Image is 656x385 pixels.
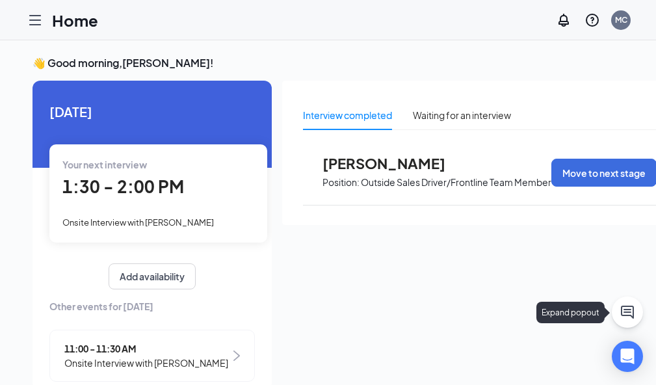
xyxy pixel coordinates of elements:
span: Your next interview [62,159,147,170]
span: Onsite Interview with [PERSON_NAME] [62,217,214,228]
span: 1:30 - 2:00 PM [62,176,184,197]
button: ChatActive [612,297,643,328]
h1: Home [52,9,98,31]
div: MC [615,14,627,25]
svg: Hamburger [27,12,43,28]
p: Position: [322,176,360,189]
svg: ChatActive [620,304,635,320]
span: Other events for [DATE] [49,299,255,313]
span: [DATE] [49,101,255,122]
span: Onsite Interview with [PERSON_NAME] [64,356,228,370]
button: Add availability [109,263,196,289]
p: Outside Sales Driver/Frontline Team Member [361,176,551,189]
svg: Notifications [556,12,571,28]
span: [PERSON_NAME] [322,155,466,172]
div: Waiting for an interview [413,108,511,122]
div: Open Intercom Messenger [612,341,643,372]
span: 11:00 - 11:30 AM [64,341,228,356]
svg: QuestionInfo [584,12,600,28]
div: Expand popout [536,302,605,323]
div: Interview completed [303,108,392,122]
